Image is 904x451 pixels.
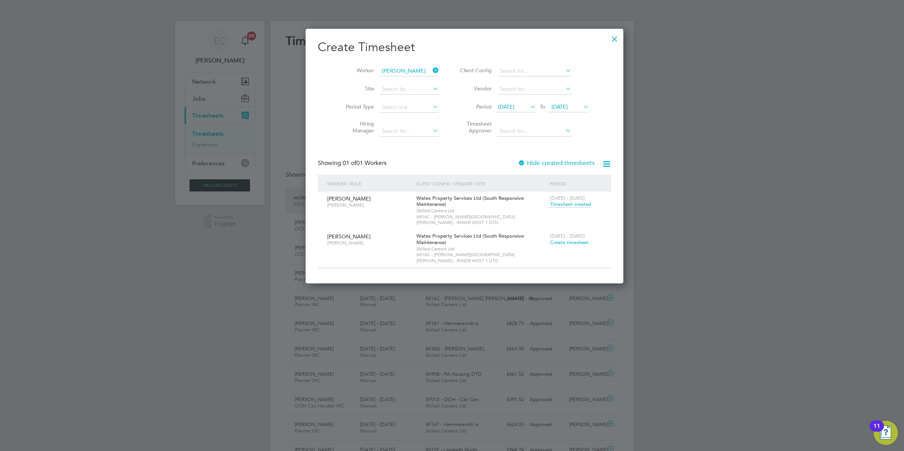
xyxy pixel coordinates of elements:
[551,103,568,110] span: [DATE]
[497,126,572,137] input: Search for...
[379,126,439,137] input: Search for...
[327,240,411,246] span: [PERSON_NAME]
[518,159,595,167] label: Hide created timesheets
[416,233,524,246] span: Wates Property Services Ltd (South Responsive Maintenance)
[458,120,492,134] label: Timesheet Approver
[318,159,388,167] div: Showing
[379,102,439,113] input: Select one
[340,67,374,74] label: Worker
[327,202,411,208] span: [PERSON_NAME]
[498,103,514,110] span: [DATE]
[325,175,415,192] div: Worker / Role
[416,208,546,214] span: Skilled Careers Ltd
[550,233,585,239] span: [DATE] - [DATE]
[379,84,439,95] input: Search for...
[416,195,524,208] span: Wates Property Services Ltd (South Responsive Maintenance)
[548,175,604,192] div: Period
[550,195,585,201] span: [DATE] - [DATE]
[537,102,547,112] span: To
[343,159,356,167] span: 01 of
[327,233,371,240] span: [PERSON_NAME]
[340,120,374,134] label: Hiring Manager
[416,214,546,225] span: IM16C - [PERSON_NAME][GEOGRAPHIC_DATA][PERSON_NAME] - INNER WEST 1 DTD
[873,426,880,436] div: 11
[497,84,572,95] input: Search for...
[497,66,572,76] input: Search for...
[458,103,492,110] label: Period
[343,159,387,167] span: 01 Workers
[415,175,548,192] div: Client Config / Vendor / Site
[458,67,492,74] label: Client Config
[318,39,611,55] h2: Create Timesheet
[416,252,546,263] span: IM16C - [PERSON_NAME][GEOGRAPHIC_DATA][PERSON_NAME] - INNER WEST 1 DTD
[379,66,439,76] input: Search for...
[458,85,492,92] label: Vendor
[340,85,374,92] label: Site
[874,421,898,445] button: Open Resource Center, 11 new notifications
[550,201,591,208] span: Timesheet created
[416,246,546,252] span: Skilled Careers Ltd
[327,195,371,202] span: [PERSON_NAME]
[550,239,589,246] span: Create timesheet
[340,103,374,110] label: Period Type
